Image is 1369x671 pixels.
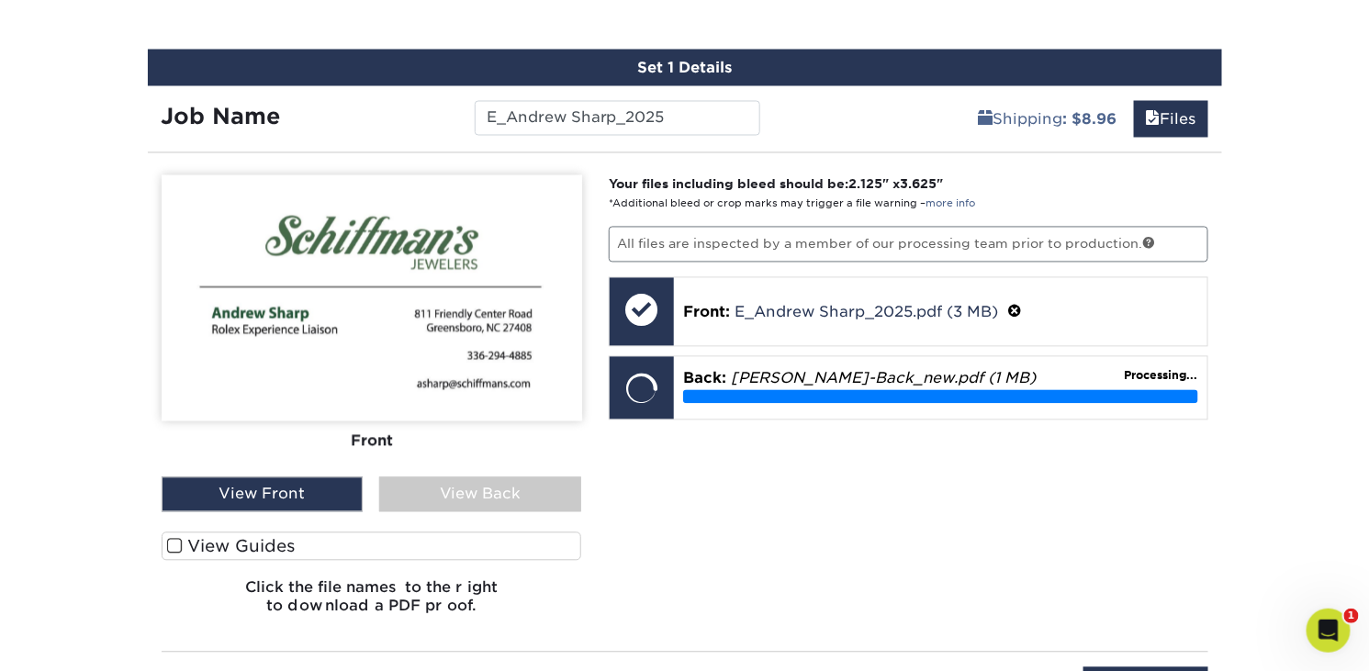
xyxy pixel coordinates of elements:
iframe: Intercom live chat [1307,609,1351,653]
div: View Back [379,477,581,512]
h6: Click the file names to the right to download a PDF proof. [162,579,582,629]
b: : $8.96 [1063,111,1117,129]
div: View Front [162,477,364,512]
span: 3.625 [900,177,937,192]
input: Enter a job name [475,101,760,136]
div: Front [162,420,582,461]
span: 2.125 [848,177,882,192]
span: 1 [1344,609,1359,623]
strong: Job Name [162,104,281,130]
span: files [1146,111,1161,129]
span: Front: [683,304,730,321]
a: Files [1134,101,1208,138]
strong: Your files including bleed should be: " x " [609,177,943,192]
em: [PERSON_NAME]-Back_new.pdf (1 MB) [731,370,1036,387]
small: *Additional bleed or crop marks may trigger a file warning – [609,198,975,210]
span: shipping [979,111,993,129]
a: E_Andrew Sharp_2025.pdf (3 MB) [735,304,998,321]
a: more info [926,198,975,210]
a: Shipping: $8.96 [967,101,1129,138]
p: All files are inspected by a member of our processing team prior to production. [609,227,1208,262]
span: Back: [683,370,726,387]
label: View Guides [162,532,582,561]
div: Set 1 Details [148,50,1222,86]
